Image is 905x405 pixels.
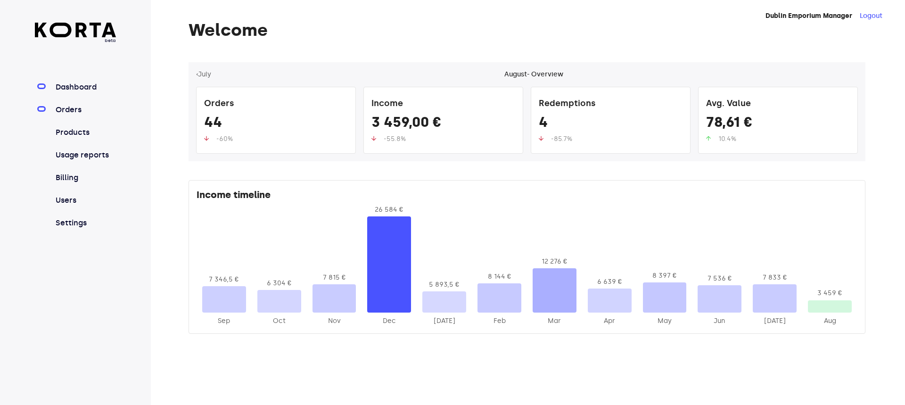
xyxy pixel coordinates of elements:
[204,114,348,134] div: 44
[533,316,576,326] div: 2025-Mar
[422,280,466,289] div: 5 893,5 €
[551,135,572,143] span: -85.7%
[706,136,711,141] img: up
[477,316,521,326] div: 2025-Feb
[384,135,406,143] span: -55.8%
[35,23,116,37] img: Korta
[367,316,411,326] div: 2024-Dec
[422,316,466,326] div: 2025-Jan
[698,274,741,283] div: 7 536 €
[765,12,852,20] strong: Dublin Emporium Manager
[706,114,850,134] div: 78,61 €
[367,205,411,215] div: 26 584 €
[371,95,515,114] div: Income
[257,279,301,288] div: 6 304 €
[539,136,543,141] img: up
[54,195,116,206] a: Users
[35,37,116,44] span: beta
[54,82,116,93] a: Dashboard
[643,271,687,281] div: 8 397 €
[539,114,683,134] div: 4
[202,316,246,326] div: 2024-Sep
[698,316,741,326] div: 2025-Jun
[35,23,116,44] a: beta
[216,135,233,143] span: -60%
[54,217,116,229] a: Settings
[808,316,852,326] div: 2025-Aug
[54,172,116,183] a: Billing
[189,21,865,40] h1: Welcome
[643,316,687,326] div: 2025-May
[371,114,515,134] div: 3 459,00 €
[204,95,348,114] div: Orders
[477,272,521,281] div: 8 144 €
[54,127,116,138] a: Products
[533,257,576,266] div: 12 276 €
[313,316,356,326] div: 2024-Nov
[54,149,116,161] a: Usage reports
[718,135,736,143] span: 10.4%
[706,95,850,114] div: Avg. Value
[753,316,797,326] div: 2025-Jul
[808,289,852,298] div: 3 459 €
[196,70,211,79] button: ‹July
[504,70,563,79] div: August - Overview
[313,273,356,282] div: 7 815 €
[860,11,882,21] button: Logout
[539,95,683,114] div: Redemptions
[371,136,376,141] img: up
[202,275,246,284] div: 7 346,5 €
[588,277,632,287] div: 6 639 €
[588,316,632,326] div: 2025-Apr
[204,136,209,141] img: up
[753,273,797,282] div: 7 833 €
[197,188,857,205] div: Income timeline
[54,104,116,116] a: Orders
[257,316,301,326] div: 2024-Oct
